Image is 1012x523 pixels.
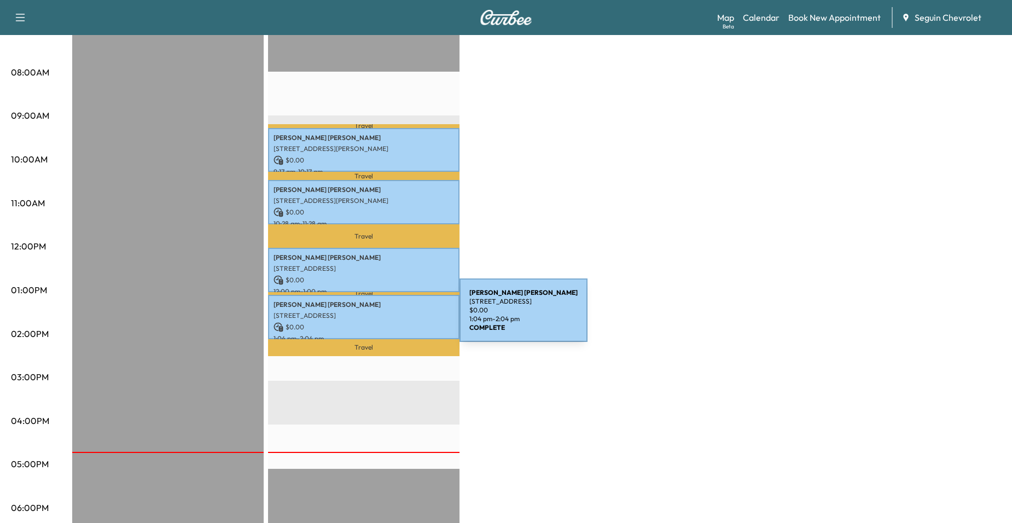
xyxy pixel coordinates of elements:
p: [PERSON_NAME] [PERSON_NAME] [274,133,454,142]
p: [PERSON_NAME] [PERSON_NAME] [274,300,454,309]
p: $ 0.00 [274,275,454,285]
p: Travel [268,292,460,295]
a: MapBeta [717,11,734,24]
p: [PERSON_NAME] [PERSON_NAME] [274,185,454,194]
p: 03:00PM [11,370,49,383]
p: 12:00PM [11,240,46,253]
p: 10:00AM [11,153,48,166]
p: [STREET_ADDRESS] [274,311,454,320]
p: 05:00PM [11,457,49,470]
img: Curbee Logo [480,10,532,25]
p: 01:00PM [11,283,47,297]
p: [STREET_ADDRESS] [274,264,454,273]
p: 12:00 pm - 1:00 pm [274,287,454,296]
p: [STREET_ADDRESS][PERSON_NAME] [274,144,454,153]
p: Travel [268,172,460,180]
div: Beta [723,22,734,31]
p: 9:17 am - 10:17 am [274,167,454,176]
p: 10:28 am - 11:28 am [274,219,454,228]
p: $ 0.00 [274,155,454,165]
p: $ 0.00 [274,207,454,217]
span: Seguin Chevrolet [915,11,981,24]
p: $ 0.00 [274,322,454,332]
p: Travel [268,339,460,356]
p: 06:00PM [11,501,49,514]
p: 02:00PM [11,327,49,340]
a: Calendar [743,11,780,24]
p: 08:00AM [11,66,49,79]
p: 04:00PM [11,414,49,427]
p: 11:00AM [11,196,45,210]
p: Travel [268,124,460,128]
p: [PERSON_NAME] [PERSON_NAME] [274,253,454,262]
p: [STREET_ADDRESS][PERSON_NAME] [274,196,454,205]
p: 09:00AM [11,109,49,122]
p: Travel [268,224,460,248]
a: Book New Appointment [788,11,881,24]
p: 1:04 pm - 2:04 pm [274,334,454,343]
